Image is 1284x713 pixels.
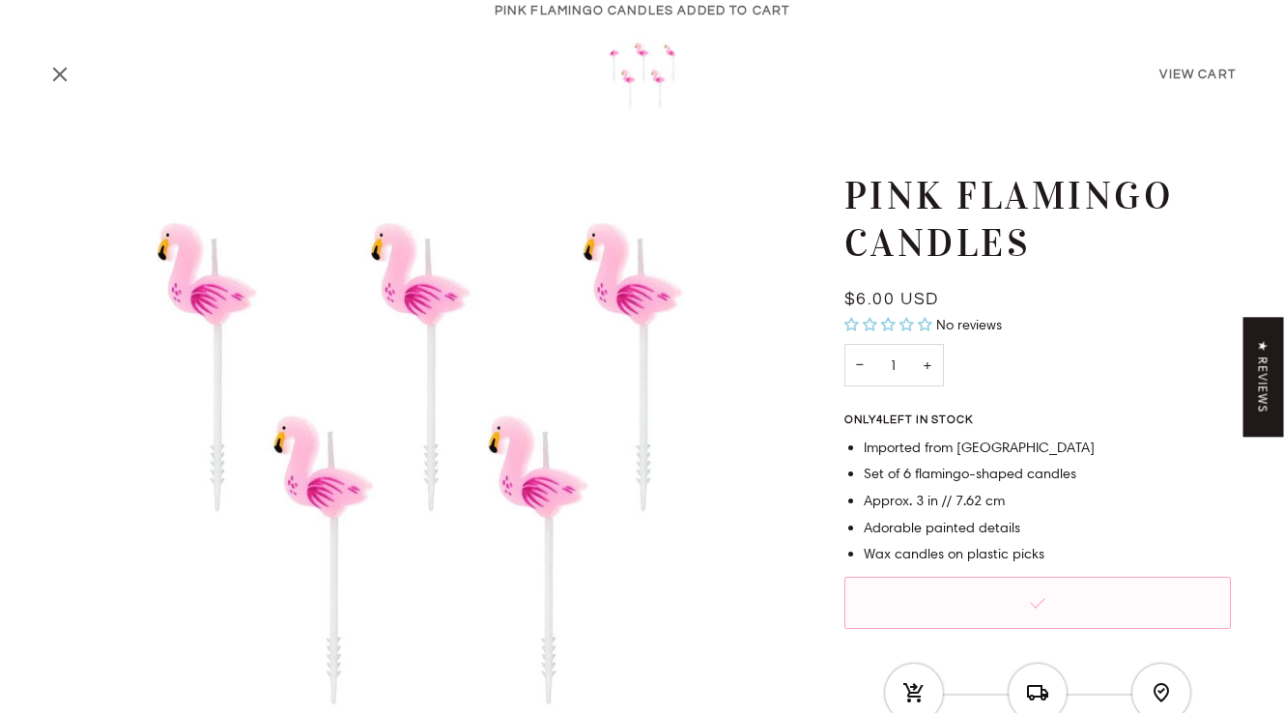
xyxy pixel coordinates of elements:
[844,414,983,426] span: Only left in stock
[844,291,939,308] span: $6.00 USD
[677,4,789,17] span: Added to cart
[844,344,944,387] input: Quantity
[864,464,1231,485] li: Set of 6 flamingo-shaped candles
[844,173,1216,268] h1: Pink Flamingo Candles
[864,492,1005,509] span: Approx. 3 in // 7.62 cm
[911,344,944,387] button: Increase quantity
[864,438,1231,459] li: Imported from [GEOGRAPHIC_DATA]
[844,577,1231,629] button: Add to Cart
[1243,317,1284,437] div: Click to open Judge.me floating reviews tab
[1159,68,1236,81] a: View Cart
[844,344,875,387] button: Decrease quantity
[864,544,1231,565] li: Wax candles on plastic picks
[48,43,71,105] button: Close
[936,316,1002,333] span: No reviews
[495,4,674,17] span: Pink Flamingo Candles
[876,414,883,425] span: 4
[864,518,1231,539] li: Adorable painted details
[604,36,681,113] img: Pink Flamingo Candles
